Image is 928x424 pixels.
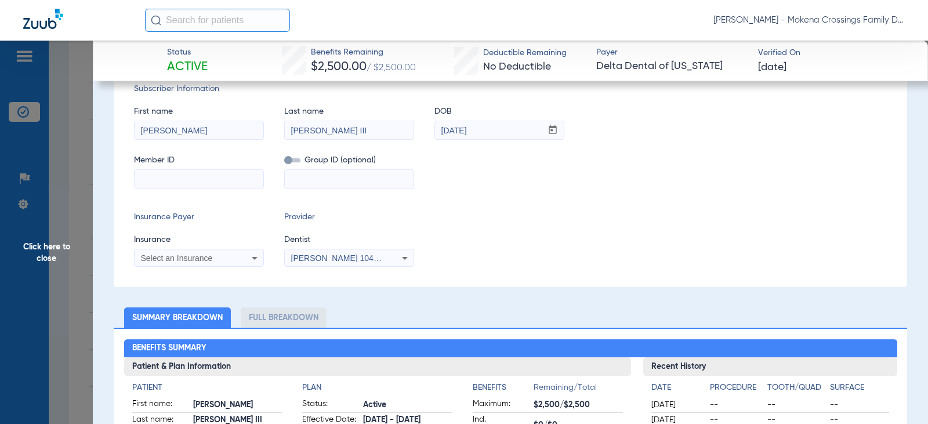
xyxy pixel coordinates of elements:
[134,106,264,118] span: First name
[483,61,551,72] span: No Deductible
[767,382,826,398] app-breakdown-title: Tooth/Quad
[534,399,623,411] span: $2,500/$2,500
[542,121,564,140] button: Open calendar
[473,382,534,398] app-breakdown-title: Benefits
[167,46,208,59] span: Status
[141,253,213,263] span: Select an Insurance
[710,382,763,398] app-breakdown-title: Procedure
[193,399,282,411] span: [PERSON_NAME]
[596,59,748,74] span: Delta Dental of [US_STATE]
[367,63,416,73] span: / $2,500.00
[284,234,414,246] span: Dentist
[758,60,786,75] span: [DATE]
[713,15,905,26] span: [PERSON_NAME] - Mokena Crossings Family Dental
[363,399,452,411] span: Active
[473,382,534,394] h4: Benefits
[284,106,414,118] span: Last name
[134,234,264,246] span: Insurance
[311,61,367,73] span: $2,500.00
[134,154,264,166] span: Member ID
[758,47,909,59] span: Verified On
[710,399,763,411] span: --
[302,398,359,412] span: Status:
[291,253,405,263] span: [PERSON_NAME] 1043609167
[124,357,632,376] h3: Patient & Plan Information
[145,9,290,32] input: Search for patients
[302,382,452,394] h4: Plan
[134,211,264,223] span: Insurance Payer
[710,382,763,394] h4: Procedure
[132,398,189,412] span: First name:
[434,106,564,118] span: DOB
[651,382,700,398] app-breakdown-title: Date
[124,307,231,328] li: Summary Breakdown
[651,382,700,394] h4: Date
[534,382,623,398] span: Remaining/Total
[284,211,414,223] span: Provider
[167,59,208,75] span: Active
[124,339,897,358] h2: Benefits Summary
[483,47,567,59] span: Deductible Remaining
[241,307,327,328] li: Full Breakdown
[473,398,530,412] span: Maximum:
[830,382,889,394] h4: Surface
[151,15,161,26] img: Search Icon
[596,46,748,59] span: Payer
[134,83,887,95] span: Subscriber Information
[23,9,63,29] img: Zuub Logo
[767,382,826,394] h4: Tooth/Quad
[284,154,414,166] span: Group ID (optional)
[651,399,700,411] span: [DATE]
[132,382,282,394] h4: Patient
[311,46,416,59] span: Benefits Remaining
[643,357,897,376] h3: Recent History
[767,399,826,411] span: --
[830,399,889,411] span: --
[830,382,889,398] app-breakdown-title: Surface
